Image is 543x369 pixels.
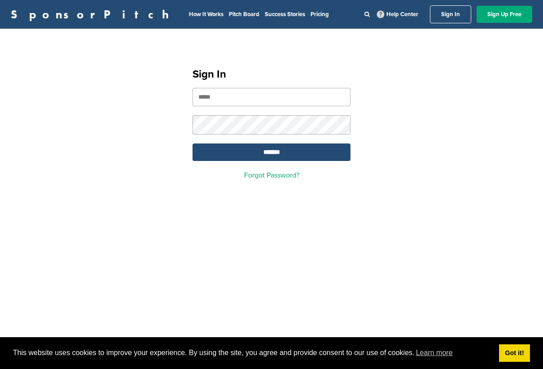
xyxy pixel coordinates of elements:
a: learn more about cookies [415,346,454,360]
a: dismiss cookie message [499,344,530,362]
a: Success Stories [265,11,305,18]
a: Sign In [430,5,471,23]
a: SponsorPitch [11,9,175,20]
a: Pitch Board [229,11,259,18]
a: How It Works [189,11,223,18]
a: Sign Up Free [477,6,532,23]
a: Help Center [375,9,420,20]
a: Pricing [311,11,329,18]
span: This website uses cookies to improve your experience. By using the site, you agree and provide co... [13,346,492,360]
h1: Sign In [193,66,350,82]
a: Forgot Password? [244,171,299,180]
